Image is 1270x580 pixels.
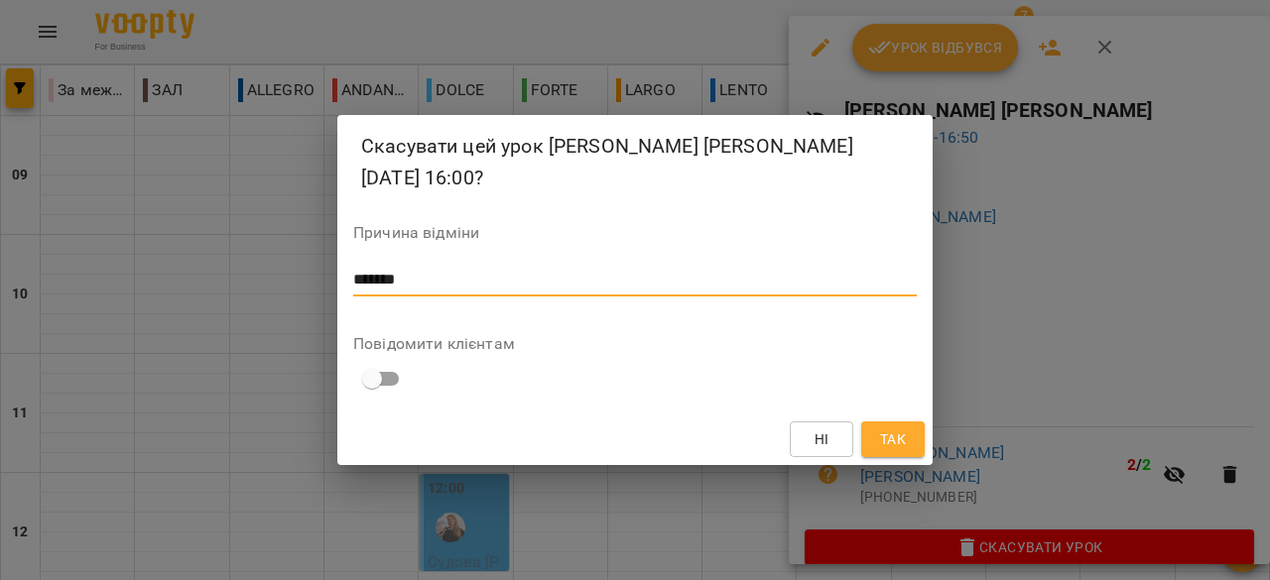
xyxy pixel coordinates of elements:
[353,225,917,241] label: Причина відміни
[353,336,917,352] label: Повідомити клієнтам
[790,421,853,457] button: Ні
[880,427,906,451] span: Так
[815,427,829,451] span: Ні
[361,131,909,193] h2: Скасувати цей урок [PERSON_NAME] [PERSON_NAME] [DATE] 16:00?
[861,421,925,457] button: Так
